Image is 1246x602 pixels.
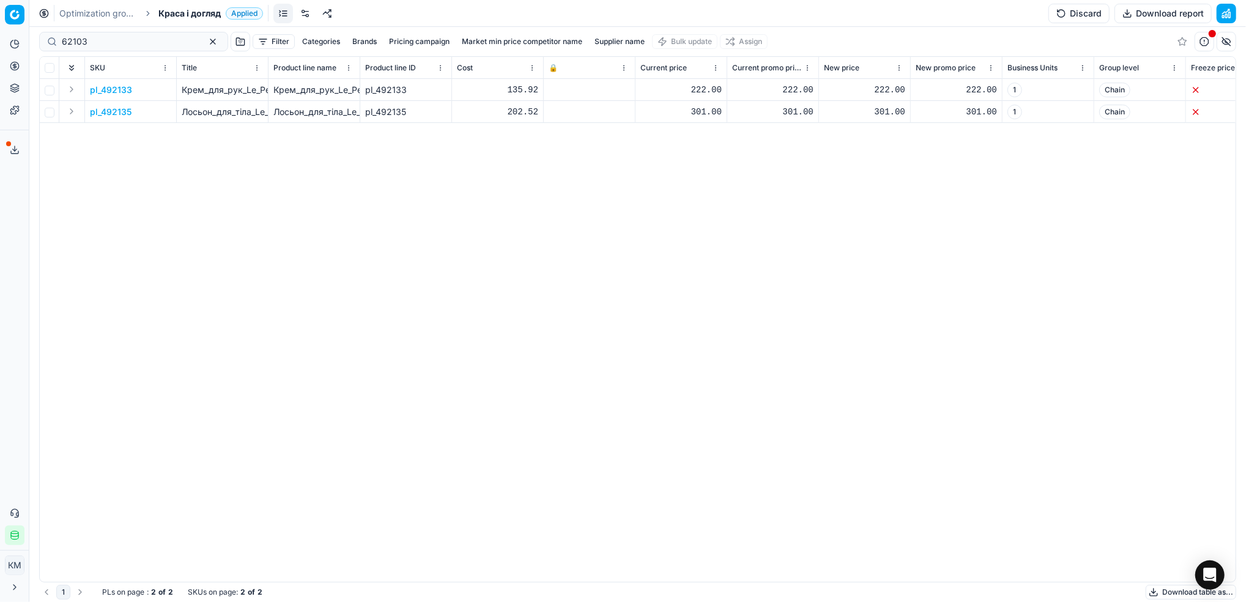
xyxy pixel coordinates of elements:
[365,84,447,96] div: pl_492133
[182,84,553,95] span: Крем_для_рук_Le_Petit_Olivier_Organic_Care_з_аграновою_олією_75_мл_(3549 3174)
[1007,105,1022,119] span: 1
[226,7,263,20] span: Applied
[188,587,238,597] span: SKUs on page :
[240,587,245,597] strong: 2
[182,106,659,117] span: Лосьон_для_тіла_Le_Petit_Olivier_Organic_Care_With_Argan_Oil_Lotion_з_аргановою_олією_250_мл_(354...
[90,106,132,118] button: pl_492135
[59,7,138,20] a: Optimization groups
[824,84,905,96] div: 222.00
[62,35,196,48] input: Search by SKU or title
[365,106,447,118] div: pl_492135
[56,585,70,600] button: 1
[102,587,173,597] div: :
[258,587,262,597] strong: 2
[1195,560,1225,590] div: Open Intercom Messenger
[6,556,24,574] span: КM
[732,106,814,118] div: 301.00
[273,106,355,118] div: Лосьон_для_тіла_Le_Petit_Olivier_Organic_Care_With_Argan_Oil_Lotion_з_аргановою_олією_250_мл_(354...
[1191,63,1235,73] span: Freeze price
[158,587,166,597] strong: of
[916,84,997,96] div: 222.00
[590,34,650,49] button: Supplier name
[39,585,54,600] button: Go to previous page
[1048,4,1110,23] button: Discard
[158,7,263,20] span: Краса і доглядApplied
[59,7,263,20] nav: breadcrumb
[365,63,416,73] span: Product line ID
[732,63,801,73] span: Current promo price
[158,7,221,20] span: Краса і догляд
[652,34,718,49] button: Bulk update
[73,585,87,600] button: Go to next page
[720,34,768,49] button: Assign
[253,34,295,49] button: Filter
[1099,63,1139,73] span: Group level
[640,106,722,118] div: 301.00
[457,106,538,118] div: 202.52
[151,587,156,597] strong: 2
[1114,4,1212,23] button: Download report
[1099,83,1130,97] span: Chain
[273,63,336,73] span: Product line name
[39,585,87,600] nav: pagination
[457,84,538,96] div: 135.92
[640,84,722,96] div: 222.00
[1007,83,1022,97] span: 1
[64,61,79,75] button: Expand all
[916,63,976,73] span: New promo price
[347,34,382,49] button: Brands
[64,82,79,97] button: Expand
[384,34,454,49] button: Pricing campaign
[640,63,687,73] span: Current price
[824,106,905,118] div: 301.00
[64,104,79,119] button: Expand
[5,556,24,575] button: КM
[1007,63,1058,73] span: Business Units
[248,587,255,597] strong: of
[273,84,355,96] div: Крем_для_рук_Le_Petit_Olivier_Organic_Care_з_аграновою_олією_75_мл_(3549621033174)
[168,587,173,597] strong: 2
[90,84,132,96] button: pl_492133
[1146,585,1236,600] button: Download table as...
[824,63,859,73] span: New price
[916,106,997,118] div: 301.00
[732,84,814,96] div: 222.00
[457,63,473,73] span: Cost
[182,63,197,73] span: Title
[90,63,105,73] span: SKU
[1099,105,1130,119] span: Chain
[102,587,144,597] span: PLs on page
[549,63,558,73] span: 🔒
[457,34,587,49] button: Market min price competitor name
[297,34,345,49] button: Categories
